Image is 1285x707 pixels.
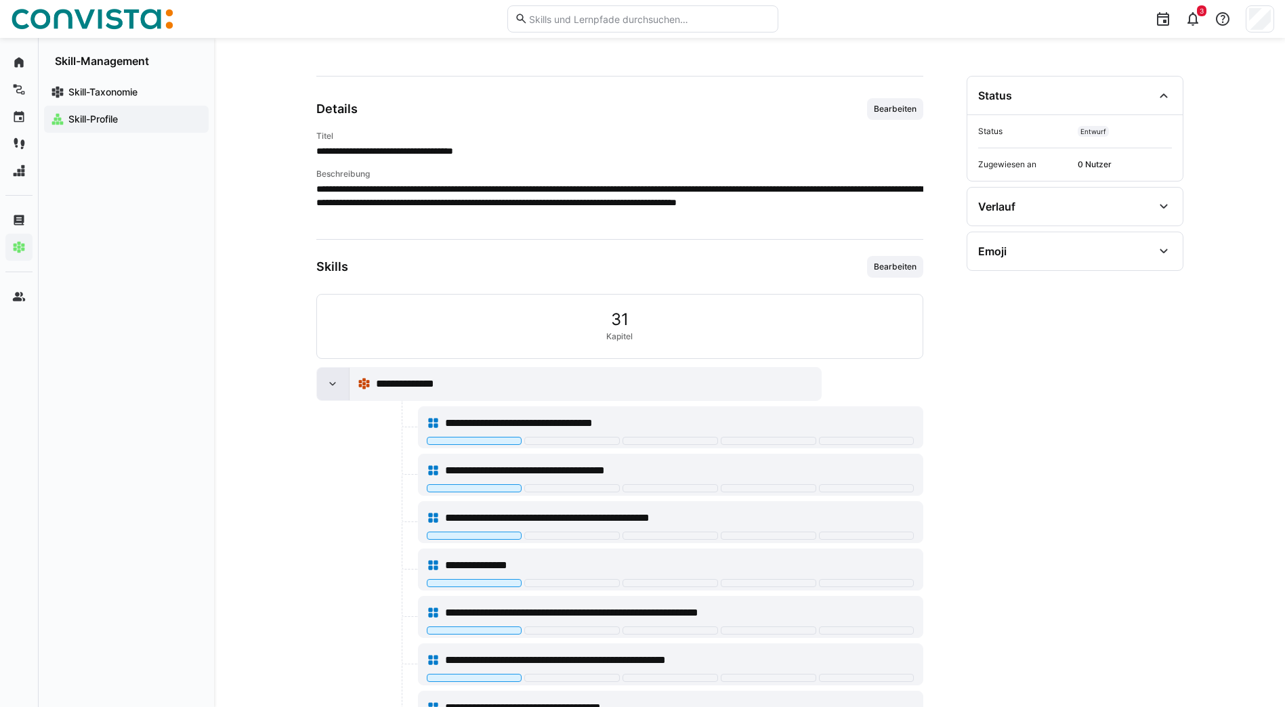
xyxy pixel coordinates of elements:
span: Status [978,126,1072,137]
span: Kapitel [606,331,633,342]
h3: Skills [316,259,348,274]
input: Skills und Lernpfade durchsuchen… [528,13,770,25]
span: Bearbeiten [872,104,918,114]
button: Bearbeiten [867,98,923,120]
div: Status [978,89,1012,102]
h4: Beschreibung [316,169,923,179]
div: Verlauf [978,200,1015,213]
span: Zugewiesen an [978,159,1072,170]
span: Entwurf [1080,127,1106,135]
h4: Titel [316,131,923,142]
span: Bearbeiten [872,261,918,272]
span: 3 [1200,7,1204,15]
span: 0 Nutzer [1078,159,1172,170]
button: Bearbeiten [867,256,923,278]
span: 31 [611,311,629,328]
div: Emoji [978,244,1007,258]
h3: Details [316,102,358,116]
